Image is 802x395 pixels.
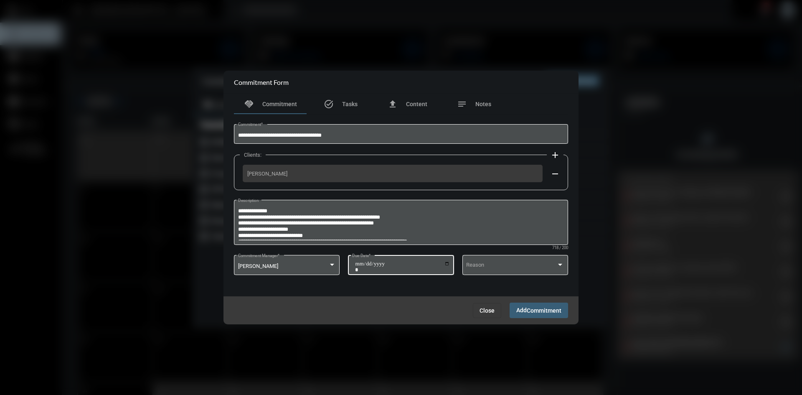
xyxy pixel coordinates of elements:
[244,99,254,109] mat-icon: handshake
[550,150,560,160] mat-icon: add
[342,101,358,107] span: Tasks
[240,152,266,158] label: Clients:
[510,303,568,318] button: AddCommitment
[324,99,334,109] mat-icon: task_alt
[550,169,560,179] mat-icon: remove
[527,307,561,314] span: Commitment
[406,101,427,107] span: Content
[473,303,501,318] button: Close
[388,99,398,109] mat-icon: file_upload
[480,307,495,314] span: Close
[234,78,289,86] h2: Commitment Form
[475,101,491,107] span: Notes
[238,263,278,269] span: [PERSON_NAME]
[247,171,538,177] span: [PERSON_NAME]
[552,246,568,250] mat-hint: 718 / 200
[262,101,297,107] span: Commitment
[516,307,561,313] span: Add
[457,99,467,109] mat-icon: notes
